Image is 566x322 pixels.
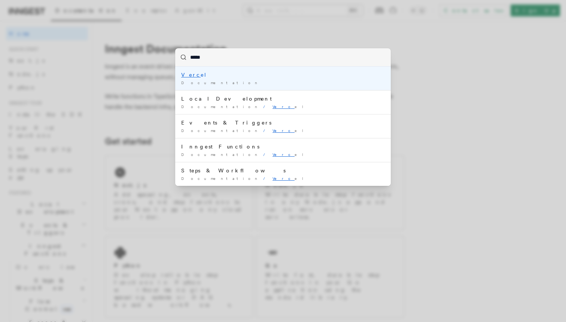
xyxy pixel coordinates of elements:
mark: Verc [273,176,295,181]
mark: Verc [273,128,295,133]
span: Documentation [181,104,260,109]
div: el [181,71,385,79]
span: / [263,152,270,157]
span: Documentation [181,152,260,157]
span: el [273,128,307,133]
span: Documentation [181,80,260,85]
span: / [263,104,270,109]
span: Documentation [181,128,260,133]
span: el [273,152,307,157]
div: Local Development [181,95,385,102]
span: Documentation [181,176,260,181]
mark: Verc [273,104,295,109]
mark: Verc [273,152,295,157]
span: el [273,176,307,181]
div: Events & Triggers [181,119,385,126]
span: el [273,104,307,109]
span: / [263,176,270,181]
span: / [263,128,270,133]
div: Steps & Workflows [181,167,385,174]
div: Inngest Functions [181,143,385,150]
mark: Verc [181,72,201,78]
